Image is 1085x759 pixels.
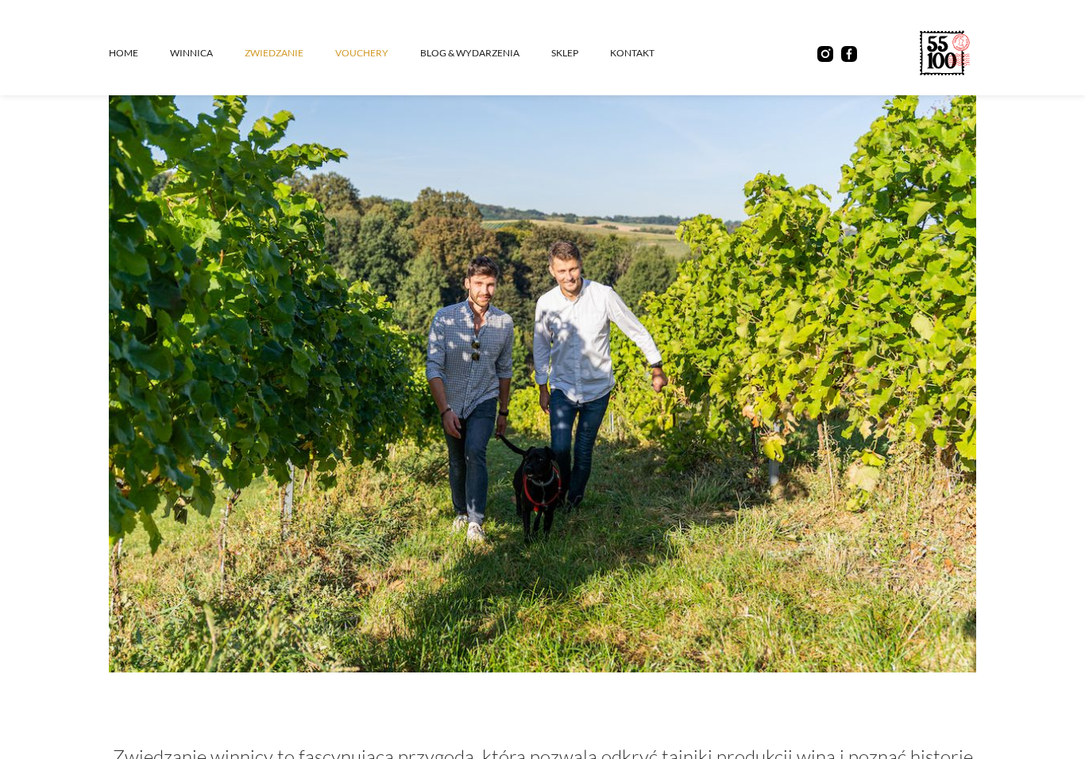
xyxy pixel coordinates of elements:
[170,29,245,77] a: winnica
[610,29,686,77] a: kontakt
[245,29,335,77] a: ZWIEDZANIE
[551,29,610,77] a: SKLEP
[109,29,170,77] a: Home
[335,29,420,77] a: vouchery
[420,29,551,77] a: Blog & Wydarzenia
[109,94,976,672] img: Dorian, Tomek and Charlie the dog enter the vineyard among the vines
